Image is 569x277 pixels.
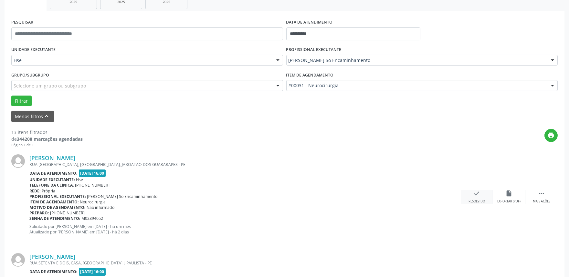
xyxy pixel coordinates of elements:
b: Preparo: [29,210,49,216]
i: check [473,190,480,197]
span: [PERSON_NAME] So Encaminhamento [87,194,158,199]
span: Selecione um grupo ou subgrupo [14,82,86,89]
b: Item de agendamento: [29,199,79,205]
span: [PHONE_NUMBER] [75,182,110,188]
div: Resolvido [469,199,485,204]
span: Neurocirurgia [80,199,106,205]
b: Data de atendimento: [29,269,78,274]
span: Hse [76,177,83,182]
div: Mais ações [533,199,550,204]
label: DATA DE ATENDIMENTO [286,17,333,27]
b: Motivo de agendamento: [29,205,86,210]
b: Senha de atendimento: [29,216,80,221]
span: Hse [14,57,270,64]
b: Telefone da clínica: [29,182,74,188]
div: RUA SETENTA E DOIS, CASA, [GEOGRAPHIC_DATA] I, PAULISTA - PE [29,260,461,266]
span: Própria [42,188,56,194]
img: img [11,253,25,267]
span: [DATE] 16:00 [79,169,106,177]
div: Exportar (PDF) [498,199,521,204]
a: [PERSON_NAME] [29,154,75,161]
strong: 344208 marcações agendadas [17,136,83,142]
div: de [11,136,83,142]
button: print [544,129,558,142]
span: M02894052 [82,216,103,221]
span: #00031 - Neurocirurgia [289,82,545,89]
span: Não informado [87,205,115,210]
b: Unidade executante: [29,177,75,182]
i: print [548,132,555,139]
label: Grupo/Subgrupo [11,70,49,80]
p: Solicitado por [PERSON_NAME] em [DATE] - há um mês Atualizado por [PERSON_NAME] em [DATE] - há 2 ... [29,224,461,235]
label: UNIDADE EXECUTANTE [11,45,56,55]
label: Item de agendamento [286,70,334,80]
button: Menos filtroskeyboard_arrow_up [11,111,54,122]
div: Página 1 de 1 [11,142,83,148]
img: img [11,154,25,168]
button: Filtrar [11,96,32,107]
a: [PERSON_NAME] [29,253,75,260]
label: PROFISSIONAL EXECUTANTE [286,45,342,55]
b: Rede: [29,188,41,194]
span: [DATE] 16:00 [79,268,106,275]
div: RUA [GEOGRAPHIC_DATA], [GEOGRAPHIC_DATA], JABOATAO DOS GUARARAPES - PE [29,162,461,167]
span: [PHONE_NUMBER] [50,210,85,216]
label: PESQUISAR [11,17,33,27]
i:  [538,190,545,197]
div: 13 itens filtrados [11,129,83,136]
b: Data de atendimento: [29,170,78,176]
b: Profissional executante: [29,194,86,199]
i: insert_drive_file [506,190,513,197]
i: keyboard_arrow_up [43,113,50,120]
span: [PERSON_NAME] So Encaminhamento [289,57,545,64]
